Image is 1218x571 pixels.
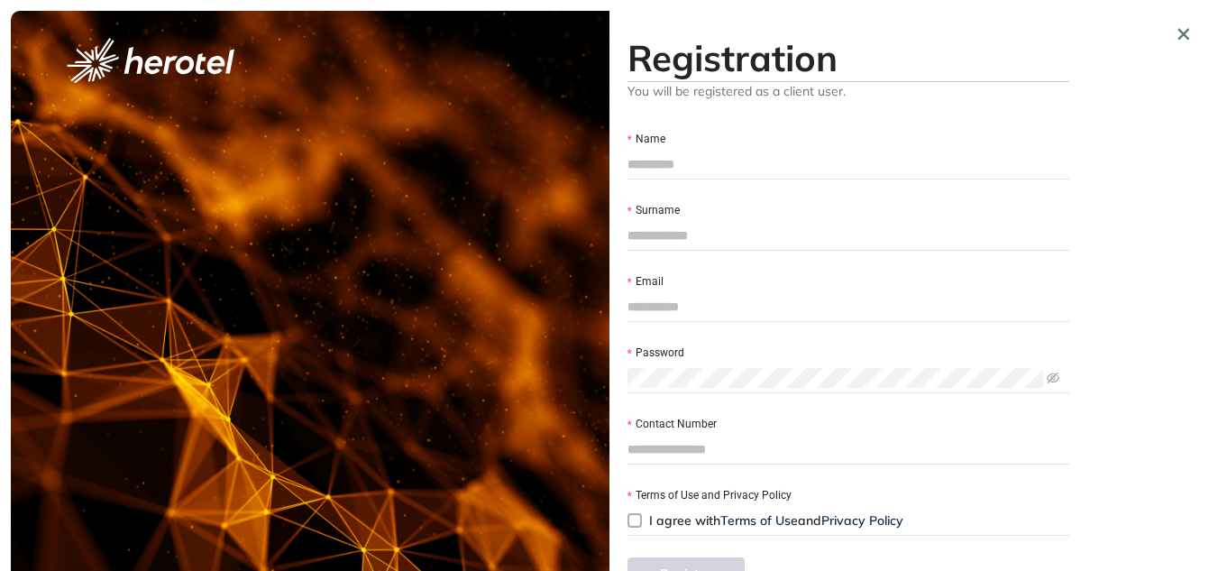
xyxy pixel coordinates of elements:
[627,202,680,219] label: Surname
[627,273,664,290] label: Email
[67,38,234,83] img: logo
[627,151,1070,178] input: Name
[627,416,717,433] label: Contact Number
[1047,372,1059,384] span: eye-invisible
[627,345,684,362] label: Password
[627,368,1044,388] input: Password
[627,36,1070,79] h2: Registration
[720,512,798,529] a: Terms of Use
[821,512,903,529] a: Privacy Policy
[627,222,1070,249] input: Surname
[627,436,1070,463] input: Contact Number
[649,512,903,529] span: I agree with and
[38,38,263,83] button: logo
[627,293,1070,320] input: Email
[627,82,1070,99] span: You will be registered as a client user.
[627,131,665,148] label: Name
[627,487,792,504] label: Terms of Use and Privacy Policy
